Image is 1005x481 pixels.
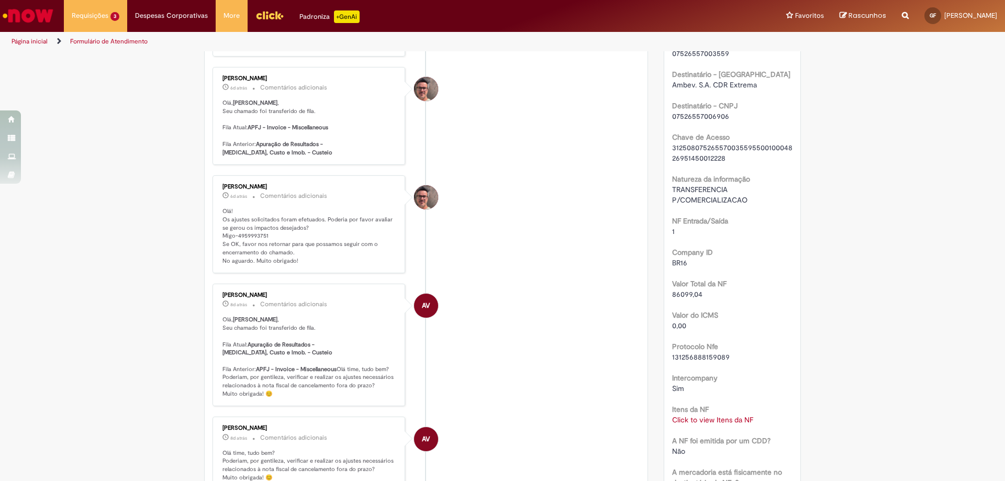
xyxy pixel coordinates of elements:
[672,352,730,362] span: 131256888159089
[222,140,332,156] b: Apuração de Resultados - [MEDICAL_DATA], Custo e Imob. - Custeio
[672,49,729,58] span: 07526557003559
[230,193,247,199] time: 25/09/2025 08:28:10
[222,425,397,431] div: [PERSON_NAME]
[672,405,709,414] b: Itens da NF
[72,10,108,21] span: Requisições
[672,248,713,257] b: Company ID
[230,193,247,199] span: 6d atrás
[233,316,277,323] b: [PERSON_NAME]
[672,373,718,383] b: Intercompany
[672,143,792,163] span: 31250807526557003559550010004826951450012228
[8,32,662,51] ul: Trilhas de página
[672,289,702,299] span: 86099,04
[840,11,886,21] a: Rascunhos
[672,446,685,456] span: Não
[672,384,684,393] span: Sim
[672,216,728,226] b: NF Entrada/Saída
[110,12,119,21] span: 3
[222,99,397,156] p: Olá, , Seu chamado foi transferido de fila. Fila Atual: Fila Anterior:
[944,11,997,20] span: [PERSON_NAME]
[222,75,397,82] div: [PERSON_NAME]
[222,292,397,298] div: [PERSON_NAME]
[256,365,337,373] b: APFJ - Invoice - Miscellaneous
[230,85,247,91] time: 25/09/2025 08:28:18
[848,10,886,20] span: Rascunhos
[414,185,438,209] div: Eliezer De Farias
[255,7,284,23] img: click_logo_yellow_360x200.png
[672,174,750,184] b: Natureza da informação
[422,427,430,452] span: AV
[260,300,327,309] small: Comentários adicionais
[233,99,277,107] b: [PERSON_NAME]
[260,192,327,200] small: Comentários adicionais
[672,70,790,79] b: Destinatário - [GEOGRAPHIC_DATA]
[414,77,438,101] div: Eliezer De Farias
[672,111,729,121] span: 07526557006906
[299,10,360,23] div: Padroniza
[230,301,247,308] span: 8d atrás
[672,227,675,236] span: 1
[70,37,148,46] a: Formulário de Atendimento
[334,10,360,23] p: +GenAi
[672,436,770,445] b: A NF foi emitida por um CDD?
[672,279,727,288] b: Valor Total da NF
[222,341,332,357] b: Apuração de Resultados - [MEDICAL_DATA], Custo e Imob. - Custeio
[230,435,247,441] time: 23/09/2025 09:29:53
[222,184,397,190] div: [PERSON_NAME]
[672,321,686,330] span: 0,00
[795,10,824,21] span: Favoritos
[230,435,247,441] span: 8d atrás
[12,37,48,46] a: Página inicial
[248,124,328,131] b: APFJ - Invoice - Miscellaneous
[672,342,718,351] b: Protocolo Nfe
[672,185,747,205] span: TRANSFERENCIA P/COMERCIALIZACAO
[930,12,936,19] span: GF
[222,207,397,265] p: Olá! Os ajustes solicitados foram efetuados. Poderia por favor avaliar se gerou os impactos desej...
[224,10,240,21] span: More
[672,132,730,142] b: Chave de Acesso
[422,293,430,318] span: AV
[672,415,753,424] a: Click to view Itens da NF
[222,316,397,398] p: Olá, , Seu chamado foi transferido de fila. Fila Atual: Fila Anterior: Olá time, tudo bem? Poderi...
[672,310,718,320] b: Valor do ICMS
[230,301,247,308] time: 23/09/2025 09:29:53
[260,83,327,92] small: Comentários adicionais
[414,294,438,318] div: Andreia Vieira
[672,101,738,110] b: Destinatário - CNPJ
[672,80,757,90] span: Ambev. S.A. CDR Extrema
[230,85,247,91] span: 6d atrás
[260,433,327,442] small: Comentários adicionais
[135,10,208,21] span: Despesas Corporativas
[1,5,55,26] img: ServiceNow
[414,427,438,451] div: Andreia Vieira
[672,258,687,267] span: BR16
